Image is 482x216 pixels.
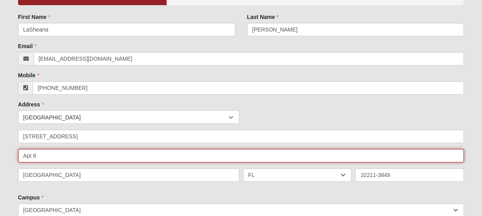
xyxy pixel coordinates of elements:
[18,42,37,50] label: Email
[18,194,44,201] label: Campus
[18,71,39,79] label: Mobile
[247,13,279,21] label: Last Name
[355,168,464,182] input: Zip
[18,101,44,108] label: Address
[18,130,464,143] input: Address Line 1
[18,168,239,182] input: City
[18,149,464,162] input: Address Line 2
[18,13,51,21] label: First Name
[23,111,229,124] span: [GEOGRAPHIC_DATA]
